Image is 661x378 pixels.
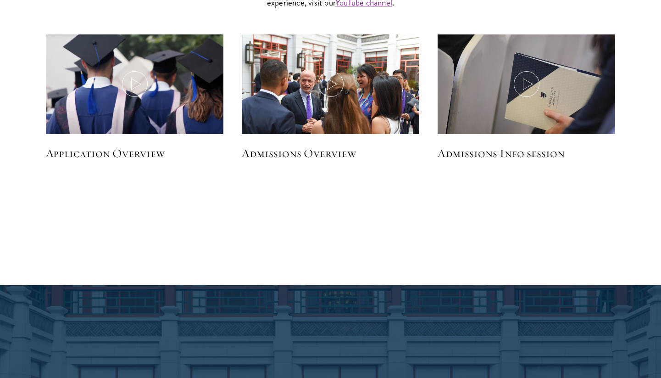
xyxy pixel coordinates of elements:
h5: Application Overview [46,146,223,161]
button: Administrator-speaking-to-group-of-students-outside-in-courtyard [242,34,419,135]
h5: Admissions Info session [438,146,615,161]
h5: Admissions Overview [242,146,419,161]
img: student holding Schwarzman Scholar documents [438,34,615,153]
img: Administrator-speaking-to-group-of-students-outside-in-courtyard [242,34,419,153]
button: student holding Schwarzman Scholar documents [438,34,615,135]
